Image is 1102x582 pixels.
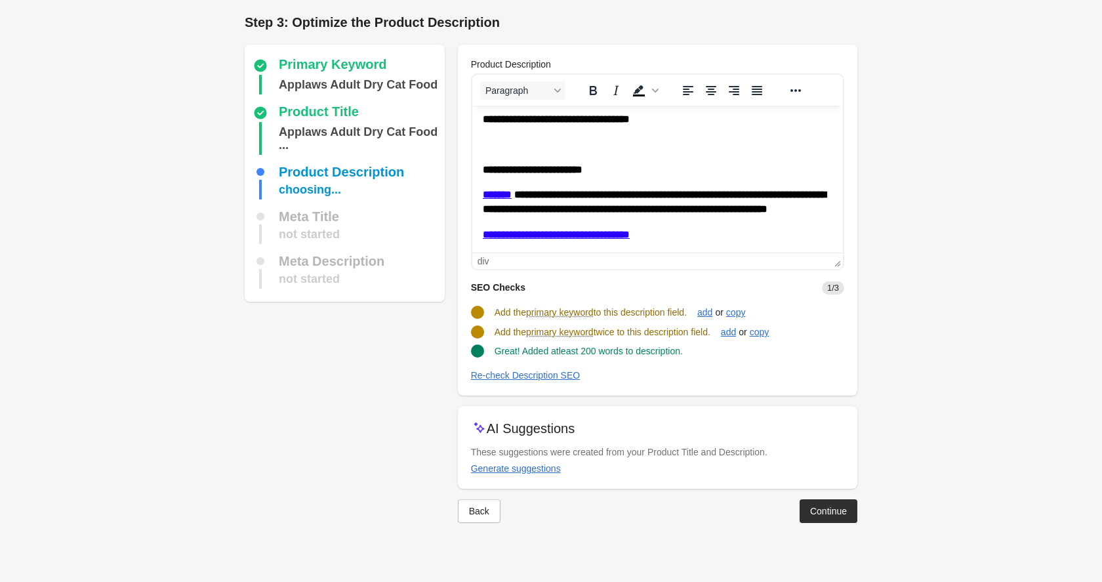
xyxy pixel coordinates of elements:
[471,447,767,457] span: These suggestions were created from your Product Title and Description.
[736,325,749,339] span: or
[279,210,339,223] div: Meta Title
[750,327,769,337] div: copy
[829,253,843,269] div: Press the Up and Down arrow keys to resize the editor.
[279,58,387,73] div: Primary Keyword
[279,105,359,121] div: Product Title
[495,327,710,337] span: Add the twice to this description field.
[487,419,575,438] p: AI Suggestions
[712,306,725,319] span: or
[716,320,741,344] button: add
[471,463,561,474] div: Generate suggestions
[471,370,581,381] div: Re-check Description SEO
[721,301,751,324] button: copy
[810,506,847,516] div: Continue
[526,306,594,319] span: primary keyword
[469,506,489,516] div: Back
[697,307,712,318] div: add
[279,255,384,268] div: Meta Description
[471,282,525,293] span: SEO Checks
[745,320,775,344] button: copy
[478,256,489,266] div: div
[466,364,586,387] button: Re-check Description SEO
[628,81,661,100] div: Background color
[605,81,627,100] button: Italic
[692,301,718,324] button: add
[245,13,857,31] h1: Step 3: Optimize the Product Description
[466,457,566,480] button: Generate suggestions
[279,180,341,199] div: choosing...
[495,307,687,318] span: Add the to this description field.
[785,81,807,100] button: Reveal or hide additional toolbar items
[471,58,551,71] label: Product Description
[526,325,594,339] span: primary keyword
[582,81,604,100] button: Bold
[279,224,340,244] div: not started
[480,81,565,100] button: Blocks
[726,307,746,318] div: copy
[279,75,438,94] div: Applaws Adult Dry Cat Food
[485,85,550,96] span: Paragraph
[472,106,843,253] iframe: Rich Text Area
[677,81,699,100] button: Align left
[721,327,736,337] div: add
[746,81,768,100] button: Justify
[800,499,857,523] button: Continue
[723,81,745,100] button: Align right
[279,165,404,178] div: Product Description
[458,499,500,523] button: Back
[279,269,340,289] div: not started
[700,81,722,100] button: Align center
[495,346,683,356] span: Great! Added atleast 200 words to description.
[822,281,844,295] span: 1/3
[279,122,439,155] div: Applaws Adult Dry Cat Food - Ocean Fish with Salmon, 350 g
